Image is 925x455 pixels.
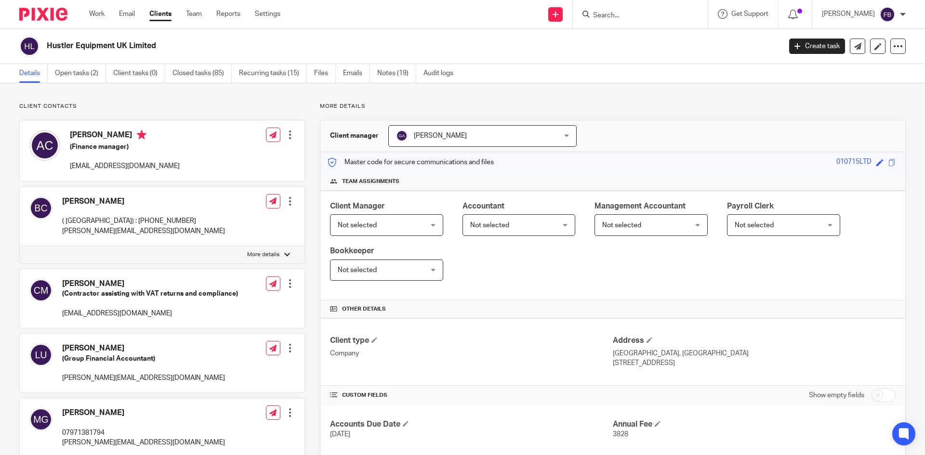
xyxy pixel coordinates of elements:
[330,391,613,399] h4: CUSTOM FIELDS
[462,202,504,210] span: Accountant
[338,222,377,229] span: Not selected
[62,196,225,207] h4: [PERSON_NAME]
[727,202,774,210] span: Payroll Clerk
[613,431,628,438] span: 3828
[731,11,768,17] span: Get Support
[62,408,225,418] h4: [PERSON_NAME]
[89,9,105,19] a: Work
[613,336,896,346] h4: Address
[55,64,106,83] a: Open tasks (2)
[29,279,53,302] img: svg%3E
[880,7,895,22] img: svg%3E
[255,9,280,19] a: Settings
[19,103,305,110] p: Client contacts
[29,130,60,161] img: svg%3E
[314,64,336,83] a: Files
[613,349,896,358] p: [GEOGRAPHIC_DATA], [GEOGRAPHIC_DATA]
[330,336,613,346] h4: Client type
[330,349,613,358] p: Company
[70,142,180,152] h5: (Finance manager)
[149,9,172,19] a: Clients
[735,222,774,229] span: Not selected
[62,309,238,318] p: [EMAIL_ADDRESS][DOMAIN_NAME]
[423,64,461,83] a: Audit logs
[19,64,48,83] a: Details
[239,64,307,83] a: Recurring tasks (15)
[62,226,225,236] p: [PERSON_NAME][EMAIL_ADDRESS][DOMAIN_NAME]
[328,157,494,167] p: Master code for secure communications and files
[342,305,386,313] span: Other details
[47,41,629,51] h2: Hustler Equipment UK Limited
[343,64,370,83] a: Emails
[62,438,225,447] p: [PERSON_NAME][EMAIL_ADDRESS][DOMAIN_NAME]
[809,390,864,400] label: Show empty fields
[342,178,399,185] span: Team assignments
[613,419,896,429] h4: Annual Fee
[62,343,225,353] h4: [PERSON_NAME]
[470,222,509,229] span: Not selected
[70,161,180,171] p: [EMAIL_ADDRESS][DOMAIN_NAME]
[377,64,416,83] a: Notes (19)
[62,354,225,364] h5: (Group Financial Accountant)
[836,157,872,168] div: 010715LTD
[62,428,225,438] p: 07971381794
[613,358,896,368] p: [STREET_ADDRESS]
[62,279,238,289] h4: [PERSON_NAME]
[29,408,53,431] img: svg%3E
[19,8,67,21] img: Pixie
[113,64,165,83] a: Client tasks (0)
[172,64,232,83] a: Closed tasks (85)
[19,36,40,56] img: svg%3E
[592,12,679,20] input: Search
[29,343,53,366] img: svg%3E
[330,202,385,210] span: Client Manager
[330,131,379,141] h3: Client manager
[414,132,467,139] span: [PERSON_NAME]
[62,289,238,299] h5: (Contractor assisting with VAT returns and compliance)
[330,247,374,255] span: Bookkeeper
[62,373,225,383] p: [PERSON_NAME][EMAIL_ADDRESS][DOMAIN_NAME]
[595,202,686,210] span: Management Accountant
[29,196,53,220] img: svg%3E
[247,251,279,259] p: More details
[320,103,906,110] p: More details
[119,9,135,19] a: Email
[789,39,845,54] a: Create task
[822,9,875,19] p: [PERSON_NAME]
[338,267,377,273] span: Not selected
[396,130,408,142] img: svg%3E
[137,130,146,140] i: Primary
[70,130,180,142] h4: [PERSON_NAME]
[216,9,240,19] a: Reports
[330,431,350,438] span: [DATE]
[602,222,641,229] span: Not selected
[330,419,613,429] h4: Accounts Due Date
[62,216,225,226] p: ( [GEOGRAPHIC_DATA]) : [PHONE_NUMBER]
[186,9,202,19] a: Team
